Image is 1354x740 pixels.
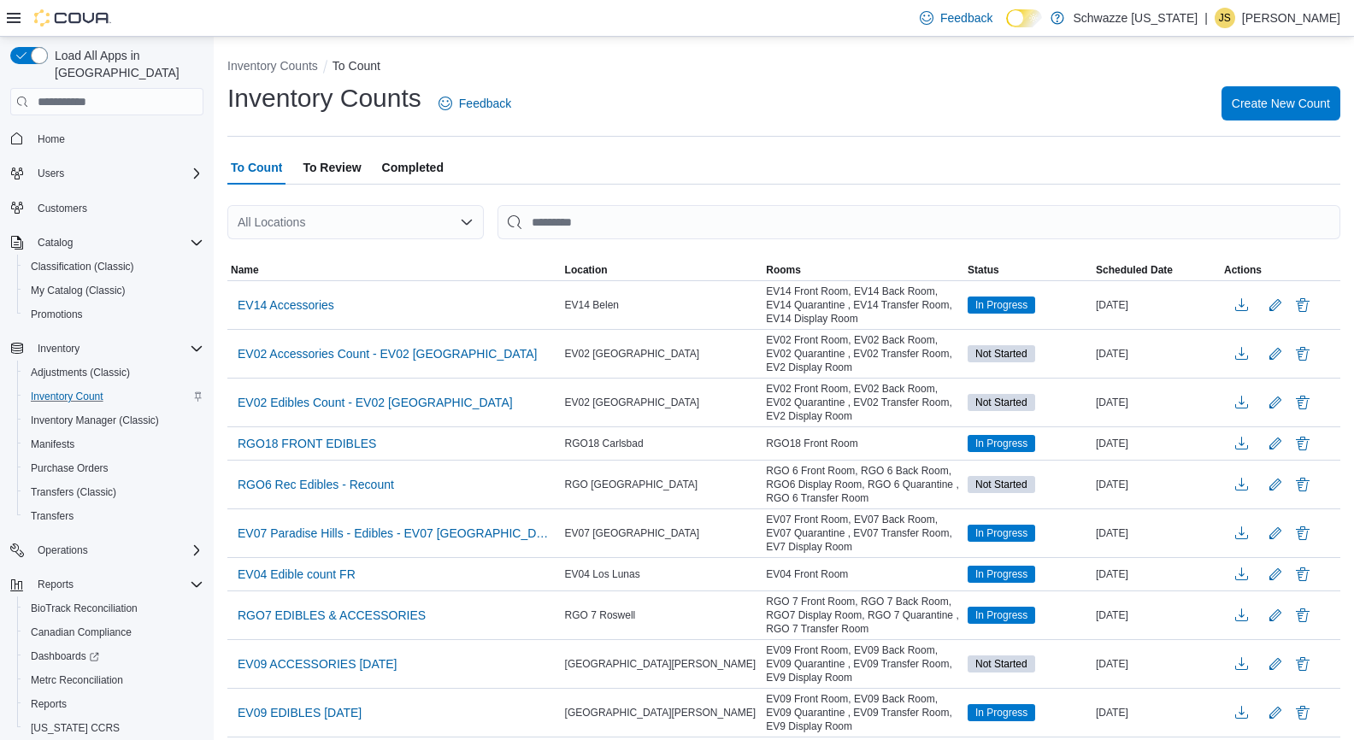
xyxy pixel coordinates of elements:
[31,509,74,523] span: Transfers
[1092,702,1221,723] div: [DATE]
[913,1,999,35] a: Feedback
[17,385,210,408] button: Inventory Count
[231,472,401,497] button: RGO6 Rec Edibles - Recount
[1092,392,1221,413] div: [DATE]
[231,700,368,725] button: EV09 EDIBLES [DATE]
[31,232,79,253] button: Catalog
[766,263,801,277] span: Rooms
[24,718,203,738] span: Washington CCRS
[31,198,94,219] a: Customers
[497,205,1340,239] input: This is a search bar. After typing your query, hit enter to filter the results lower in the page.
[762,564,964,584] div: EV04 Front Room
[968,263,999,277] span: Status
[565,298,619,312] span: EV14 Belen
[31,163,203,184] span: Users
[38,342,79,355] span: Inventory
[762,260,964,280] button: Rooms
[24,718,127,738] a: [US_STATE] CCRS
[24,598,144,619] a: BioTrack Reconciliation
[38,132,65,146] span: Home
[231,651,403,677] button: EV09 ACCESSORIES [DATE]
[968,607,1035,624] span: In Progress
[24,280,132,301] a: My Catalog (Classic)
[968,566,1035,583] span: In Progress
[1265,651,1286,677] button: Edit count details
[3,162,210,185] button: Users
[31,625,132,639] span: Canadian Compliance
[231,602,433,628] button: RGO7 EDIBLES & ACCESSORIES
[31,697,67,711] span: Reports
[3,538,210,562] button: Operations
[24,386,110,407] a: Inventory Count
[17,279,210,302] button: My Catalog (Classic)
[31,260,134,273] span: Classification (Classic)
[565,526,700,540] span: EV07 [GEOGRAPHIC_DATA]
[24,458,203,479] span: Purchase Orders
[565,437,644,450] span: RGO18 Carlsbad
[1092,654,1221,674] div: [DATE]
[1292,433,1313,454] button: Delete
[24,646,106,667] a: Dashboards
[762,640,964,688] div: EV09 Front Room, EV09 Back Room, EV09 Quarantine , EV09 Transfer Room, EV9 Display Room
[31,574,80,595] button: Reports
[231,390,520,415] button: EV02 Edibles Count - EV02 [GEOGRAPHIC_DATA]
[38,543,88,557] span: Operations
[562,260,763,280] button: Location
[1292,392,1313,413] button: Delete
[227,57,1340,78] nav: An example of EuiBreadcrumbs
[333,59,380,73] button: To Count
[964,260,1092,280] button: Status
[48,47,203,81] span: Load All Apps in [GEOGRAPHIC_DATA]
[17,668,210,692] button: Metrc Reconciliation
[1265,472,1286,497] button: Edit count details
[31,232,203,253] span: Catalog
[17,692,210,716] button: Reports
[238,704,362,721] span: EV09 EDIBLES [DATE]
[24,506,203,526] span: Transfers
[24,482,203,502] span: Transfers (Classic)
[968,297,1035,314] span: In Progress
[762,379,964,426] div: EV02 Front Room, EV02 Back Room, EV02 Quarantine , EV02 Transfer Room, EV2 Display Room
[227,59,318,73] button: Inventory Counts
[1222,86,1340,120] button: Create New Count
[1265,431,1286,456] button: Edit count details
[31,414,159,427] span: Inventory Manager (Classic)
[1292,295,1313,315] button: Delete
[24,256,141,277] a: Classification (Classic)
[231,263,259,277] span: Name
[459,95,511,112] span: Feedback
[975,395,1027,410] span: Not Started
[303,150,361,185] span: To Review
[1232,95,1330,112] span: Create New Count
[231,520,558,546] button: EV07 Paradise Hills - Edibles - EV07 [GEOGRAPHIC_DATA]
[3,573,210,596] button: Reports
[24,670,130,690] a: Metrc Reconciliation
[975,526,1027,541] span: In Progress
[565,657,756,671] span: [GEOGRAPHIC_DATA][PERSON_NAME]
[34,9,111,26] img: Cova
[1265,700,1286,725] button: Edit count details
[975,656,1027,672] span: Not Started
[24,362,137,383] a: Adjustments (Classic)
[17,504,210,528] button: Transfers
[31,574,203,595] span: Reports
[24,410,166,431] a: Inventory Manager (Classic)
[31,338,203,359] span: Inventory
[1092,260,1221,280] button: Scheduled Date
[24,256,203,277] span: Classification (Classic)
[940,9,992,26] span: Feedback
[1292,654,1313,674] button: Delete
[227,81,421,115] h1: Inventory Counts
[231,150,282,185] span: To Count
[975,346,1027,361] span: Not Started
[1265,341,1286,367] button: Edit count details
[24,598,203,619] span: BioTrack Reconciliation
[762,689,964,737] div: EV09 Front Room, EV09 Back Room, EV09 Quarantine , EV09 Transfer Room, EV9 Display Room
[3,196,210,220] button: Customers
[975,608,1027,623] span: In Progress
[238,435,376,452] span: RGO18 FRONT EDIBLES
[1224,263,1262,277] span: Actions
[24,694,203,714] span: Reports
[762,330,964,378] div: EV02 Front Room, EV02 Back Room, EV02 Quarantine , EV02 Transfer Room, EV2 Display Room
[238,394,513,411] span: EV02 Edibles Count - EV02 [GEOGRAPHIC_DATA]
